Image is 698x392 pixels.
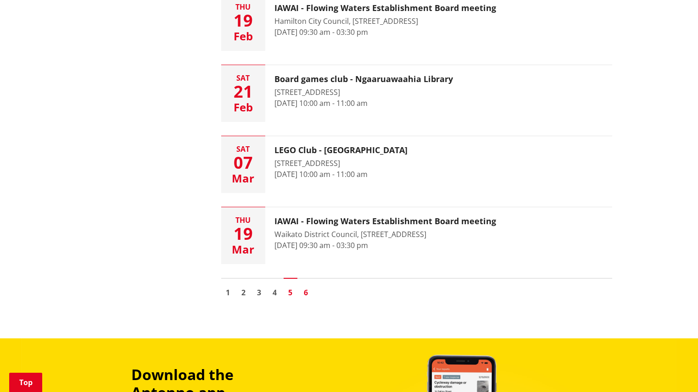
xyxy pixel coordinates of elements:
[274,87,453,98] div: [STREET_ADDRESS]
[221,155,265,171] div: 07
[221,102,265,113] div: Feb
[221,278,612,302] nav: Pagination
[274,240,368,250] time: [DATE] 09:30 am - 03:30 pm
[221,65,612,122] a: Sat 21 Feb Board games club - Ngaaruawaahia Library [STREET_ADDRESS] [DATE] 10:00 am - 11:00 am
[656,353,689,386] iframe: Messenger Launcher
[268,286,282,299] a: Go to page 4
[221,226,265,242] div: 19
[221,83,265,100] div: 21
[274,145,408,155] h3: LEGO Club - [GEOGRAPHIC_DATA]
[221,3,265,11] div: Thu
[252,286,266,299] a: Go to page 3
[274,16,496,27] div: Hamilton City Council, [STREET_ADDRESS]
[221,31,265,42] div: Feb
[274,216,496,226] h3: IAWAI - Flowing Waters Establishment Board meeting
[221,173,265,184] div: Mar
[221,244,265,255] div: Mar
[274,229,496,240] div: Waikato District Council, [STREET_ADDRESS]
[221,216,265,224] div: Thu
[284,286,297,299] a: Page 5
[274,158,408,169] div: [STREET_ADDRESS]
[221,12,265,29] div: 19
[221,286,235,299] a: Go to page 1
[237,286,251,299] a: Go to page 2
[9,373,42,392] a: Top
[221,145,265,153] div: Sat
[221,136,612,193] a: Sat 07 Mar LEGO Club - [GEOGRAPHIC_DATA] [STREET_ADDRESS] [DATE] 10:00 am - 11:00 am
[274,3,496,13] h3: IAWAI - Flowing Waters Establishment Board meeting
[274,74,453,84] h3: Board games club - Ngaaruawaahia Library
[221,74,265,82] div: Sat
[299,286,313,299] a: Go to page 6
[221,207,612,264] a: Thu 19 Mar IAWAI - Flowing Waters Establishment Board meeting Waikato District Council, [STREET_A...
[274,98,368,108] time: [DATE] 10:00 am - 11:00 am
[274,27,368,37] time: [DATE] 09:30 am - 03:30 pm
[274,169,368,179] time: [DATE] 10:00 am - 11:00 am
